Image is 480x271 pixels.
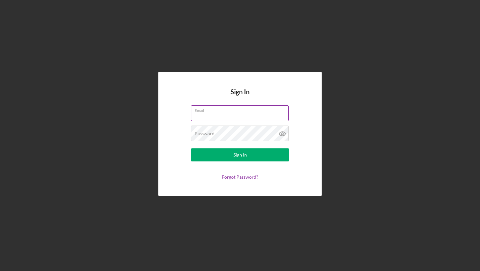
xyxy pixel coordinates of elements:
label: Password [195,131,215,136]
h4: Sign In [231,88,249,105]
div: Sign In [233,148,247,161]
label: Email [195,106,289,113]
button: Sign In [191,148,289,161]
a: Forgot Password? [222,174,258,180]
